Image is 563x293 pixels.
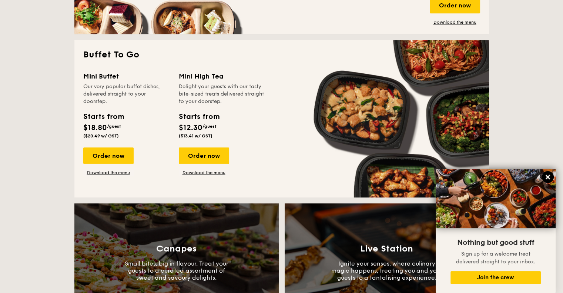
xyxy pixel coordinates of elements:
div: Mini Buffet [83,71,170,81]
div: Order now [179,147,229,164]
button: Close [542,171,554,183]
span: Nothing but good stuff [457,238,534,247]
h3: Canapes [156,244,197,254]
p: Ignite your senses, where culinary magic happens, treating you and your guests to a tantalising e... [331,260,442,281]
div: Mini High Tea [179,71,265,81]
div: Order now [83,147,134,164]
img: DSC07876-Edit02-Large.jpeg [436,169,556,228]
div: Delight your guests with our tasty bite-sized treats delivered straight to your doorstep. [179,83,265,105]
h3: Live Station [360,244,413,254]
span: ($13.41 w/ GST) [179,133,212,139]
h2: Buffet To Go [83,49,480,61]
div: Starts from [83,111,124,122]
a: Download the menu [430,19,480,25]
span: ($20.49 w/ GST) [83,133,119,139]
span: Sign up for a welcome treat delivered straight to your inbox. [456,251,535,265]
span: /guest [202,124,217,129]
div: Our very popular buffet dishes, delivered straight to your doorstep. [83,83,170,105]
p: Small bites, big in flavour. Treat your guests to a curated assortment of sweet and savoury delig... [121,260,232,281]
span: $18.80 [83,123,107,132]
a: Download the menu [83,170,134,176]
a: Download the menu [179,170,229,176]
button: Join the crew [450,271,541,284]
span: /guest [107,124,121,129]
div: Starts from [179,111,219,122]
span: $12.30 [179,123,202,132]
